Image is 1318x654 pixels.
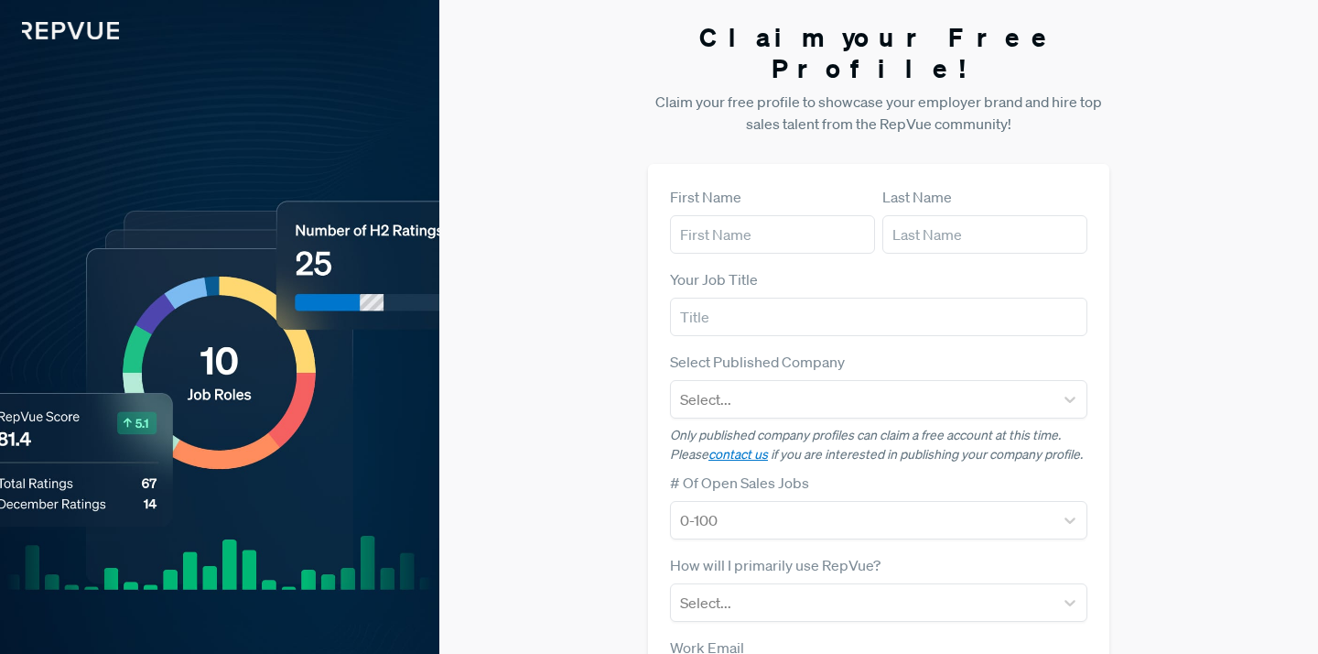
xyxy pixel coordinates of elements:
[648,91,1109,135] p: Claim your free profile to showcase your employer brand and hire top sales talent from the RepVue...
[670,554,880,576] label: How will I primarily use RepVue?
[670,186,741,208] label: First Name
[882,186,952,208] label: Last Name
[670,268,758,290] label: Your Job Title
[708,446,768,463] a: contact us
[648,22,1109,83] h3: Claim your Free Profile!
[670,215,875,254] input: First Name
[670,351,845,373] label: Select Published Company
[670,426,1087,464] p: Only published company profiles can claim a free account at this time. Please if you are interest...
[670,298,1087,336] input: Title
[882,215,1087,254] input: Last Name
[670,472,809,494] label: # Of Open Sales Jobs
